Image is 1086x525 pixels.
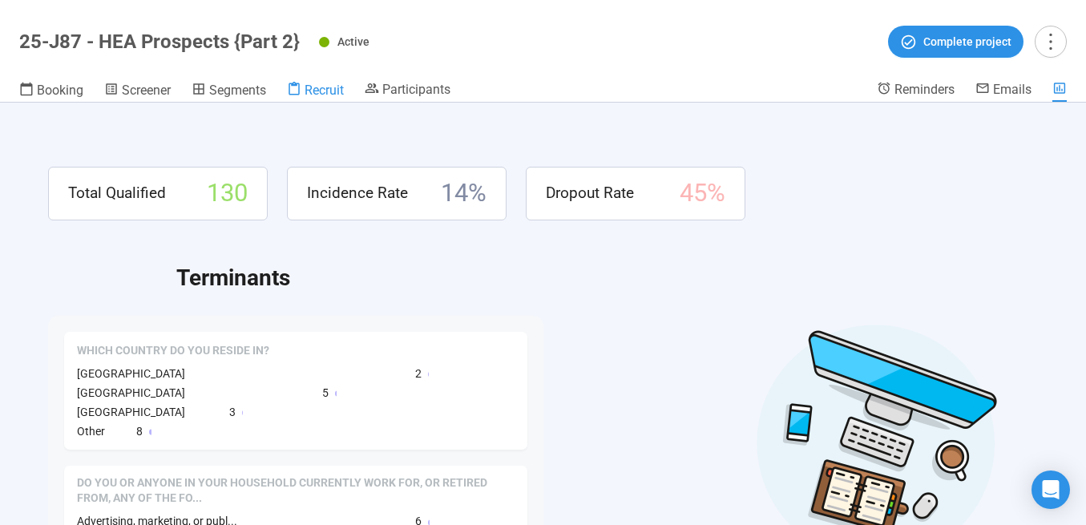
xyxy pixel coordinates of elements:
[209,83,266,98] span: Segments
[337,35,369,48] span: Active
[77,475,515,507] span: Do you or anyone in your household currently work for, or retired from, any of the following? (Se...
[441,174,486,213] span: 14 %
[415,365,422,382] span: 2
[680,174,725,213] span: 45 %
[1040,30,1061,52] span: more
[382,82,450,97] span: Participants
[19,30,300,53] h1: 25-J87 - HEA Prospects {Part 2}
[877,81,955,100] a: Reminders
[229,403,236,421] span: 3
[68,181,166,205] span: Total Qualified
[546,181,634,205] span: Dropout Rate
[307,181,408,205] span: Incidence Rate
[894,82,955,97] span: Reminders
[37,83,83,98] span: Booking
[104,81,171,102] a: Screener
[136,422,143,440] span: 8
[77,425,105,438] span: Other
[176,260,1038,296] h2: Terminants
[923,33,1011,50] span: Complete project
[1035,26,1067,58] button: more
[77,406,185,418] span: [GEOGRAPHIC_DATA]
[993,82,1031,97] span: Emails
[888,26,1023,58] button: Complete project
[19,81,83,102] a: Booking
[975,81,1031,100] a: Emails
[305,83,344,98] span: Recruit
[1031,470,1070,509] div: Open Intercom Messenger
[77,343,269,359] span: Which country do you reside in?
[365,81,450,100] a: Participants
[77,367,185,380] span: [GEOGRAPHIC_DATA]
[192,81,266,102] a: Segments
[77,386,185,399] span: [GEOGRAPHIC_DATA]
[122,83,171,98] span: Screener
[207,174,248,213] span: 130
[287,81,344,102] a: Recruit
[322,384,329,402] span: 5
